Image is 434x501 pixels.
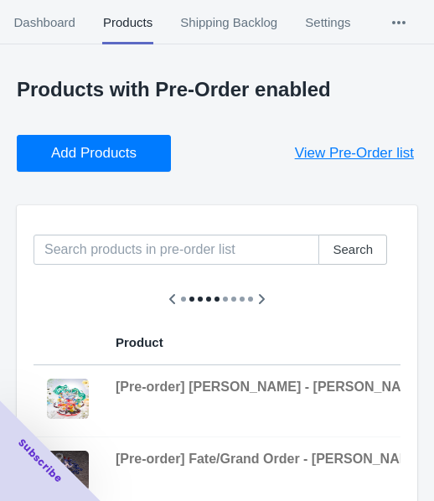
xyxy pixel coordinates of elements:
span: Shipping Backlog [180,1,278,44]
img: 02_ce8c46fc-599d-4be0-bf1c-a8beb8947b3a.jpg [47,379,89,419]
input: Search products in pre-order list [34,235,319,265]
button: More tabs [364,1,433,44]
span: Settings [305,1,351,44]
p: Products with Pre-Order enabled [17,78,417,101]
span: Products [102,1,152,44]
span: Dashboard [13,1,75,44]
button: Scroll table right one column [246,284,276,314]
span: Search [333,243,373,256]
span: Subscribe [15,436,65,486]
button: Scroll table left one column [158,284,188,314]
span: View Pre-Order list [295,145,414,162]
button: Add Products [17,135,171,172]
button: Search [318,235,387,265]
span: Product [116,335,163,349]
span: Add Products [51,145,137,162]
button: View Pre-Order list [275,135,434,172]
